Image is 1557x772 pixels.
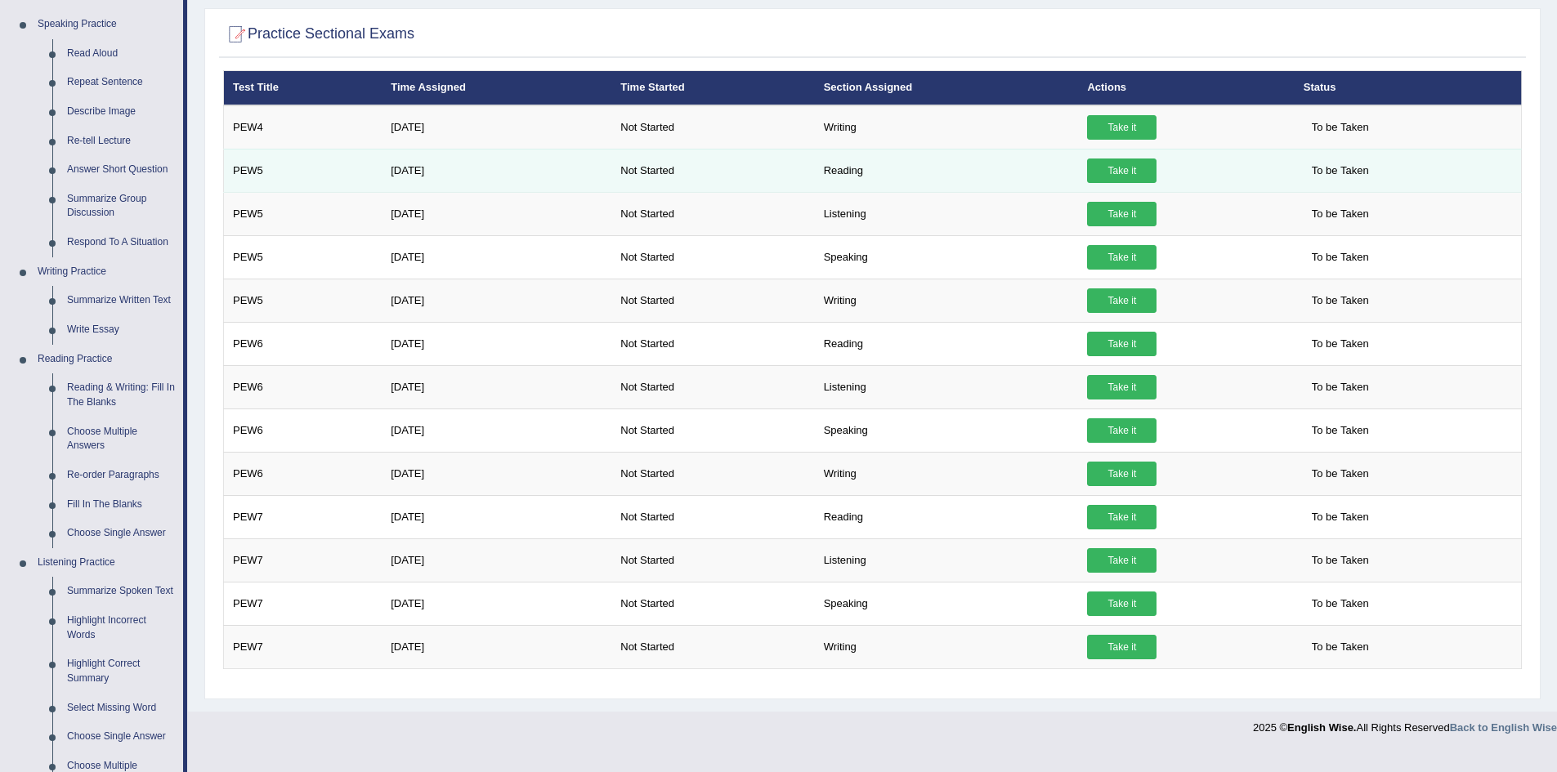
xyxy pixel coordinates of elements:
td: PEW5 [224,279,383,322]
td: Not Started [611,192,814,235]
a: Take it [1087,591,1157,616]
a: Summarize Group Discussion [60,185,183,228]
span: To be Taken [1304,375,1377,399]
a: Repeat Sentence [60,68,183,97]
a: Take it [1087,418,1157,443]
td: PEW4 [224,105,383,149]
td: PEW6 [224,365,383,408]
td: [DATE] [382,192,611,235]
span: To be Taken [1304,202,1377,226]
span: To be Taken [1304,115,1377,140]
td: Speaking [815,235,1079,279]
td: Not Started [611,235,814,279]
a: Choose Single Answer [60,519,183,548]
td: Reading [815,149,1079,192]
td: Not Started [611,408,814,452]
a: Highlight Incorrect Words [60,606,183,649]
a: Write Essay [60,315,183,345]
a: Take it [1087,245,1157,270]
td: Not Started [611,452,814,495]
a: Take it [1087,288,1157,313]
div: 2025 © All Rights Reserved [1253,712,1557,735]
a: Highlight Correct Summary [60,649,183,693]
td: PEW7 [224,495,383,538]
td: [DATE] [382,149,611,192]
th: Status [1295,71,1522,105]
th: Test Title [224,71,383,105]
td: Not Started [611,495,814,538]
td: Reading [815,495,1079,538]
span: To be Taken [1304,505,1377,529]
a: Back to English Wise [1450,721,1557,734]
a: Take it [1087,202,1157,226]
a: Respond To A Situation [60,228,183,257]
span: To be Taken [1304,591,1377,616]
a: Take it [1087,505,1157,529]
td: Writing [815,625,1079,668]
span: To be Taken [1304,245,1377,270]
a: Choose Multiple Answers [60,417,183,461]
a: Choose Single Answer [60,722,183,752]
td: PEW5 [224,235,383,279]
td: Not Started [611,322,814,365]
a: Fill In The Blanks [60,490,183,520]
td: Not Started [611,105,814,149]
td: PEW5 [224,192,383,235]
a: Summarize Spoken Text [60,577,183,606]
td: [DATE] [382,105,611,149]
td: [DATE] [382,582,611,625]
td: PEW6 [224,322,383,365]
td: [DATE] [382,279,611,322]
a: Listening Practice [30,548,183,578]
td: Speaking [815,582,1079,625]
a: Take it [1087,115,1157,140]
td: Not Started [611,582,814,625]
a: Take it [1087,158,1157,183]
td: [DATE] [382,322,611,365]
td: Speaking [815,408,1079,452]
td: Listening [815,538,1079,582]
a: Summarize Written Text [60,286,183,315]
span: To be Taken [1304,418,1377,443]
td: PEW5 [224,149,383,192]
th: Time Assigned [382,71,611,105]
a: Writing Practice [30,257,183,287]
a: Read Aloud [60,39,183,69]
a: Describe Image [60,97,183,127]
td: PEW7 [224,538,383,582]
td: PEW7 [224,582,383,625]
a: Take it [1087,548,1157,573]
span: To be Taken [1304,332,1377,356]
td: PEW6 [224,408,383,452]
td: Not Started [611,538,814,582]
a: Select Missing Word [60,694,183,723]
td: [DATE] [382,235,611,279]
td: [DATE] [382,495,611,538]
td: [DATE] [382,408,611,452]
a: Speaking Practice [30,10,183,39]
th: Section Assigned [815,71,1079,105]
a: Reading & Writing: Fill In The Blanks [60,373,183,417]
td: Writing [815,105,1079,149]
td: Listening [815,365,1079,408]
span: To be Taken [1304,635,1377,659]
strong: English Wise. [1287,721,1356,734]
td: PEW7 [224,625,383,668]
td: Not Started [611,625,814,668]
td: Not Started [611,149,814,192]
td: [DATE] [382,365,611,408]
h2: Practice Sectional Exams [223,22,414,47]
a: Take it [1087,462,1157,486]
td: Not Started [611,279,814,322]
td: Reading [815,322,1079,365]
th: Time Started [611,71,814,105]
td: Writing [815,452,1079,495]
span: To be Taken [1304,288,1377,313]
th: Actions [1078,71,1294,105]
span: To be Taken [1304,548,1377,573]
td: [DATE] [382,452,611,495]
span: To be Taken [1304,158,1377,183]
a: Take it [1087,635,1157,659]
a: Re-tell Lecture [60,127,183,156]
